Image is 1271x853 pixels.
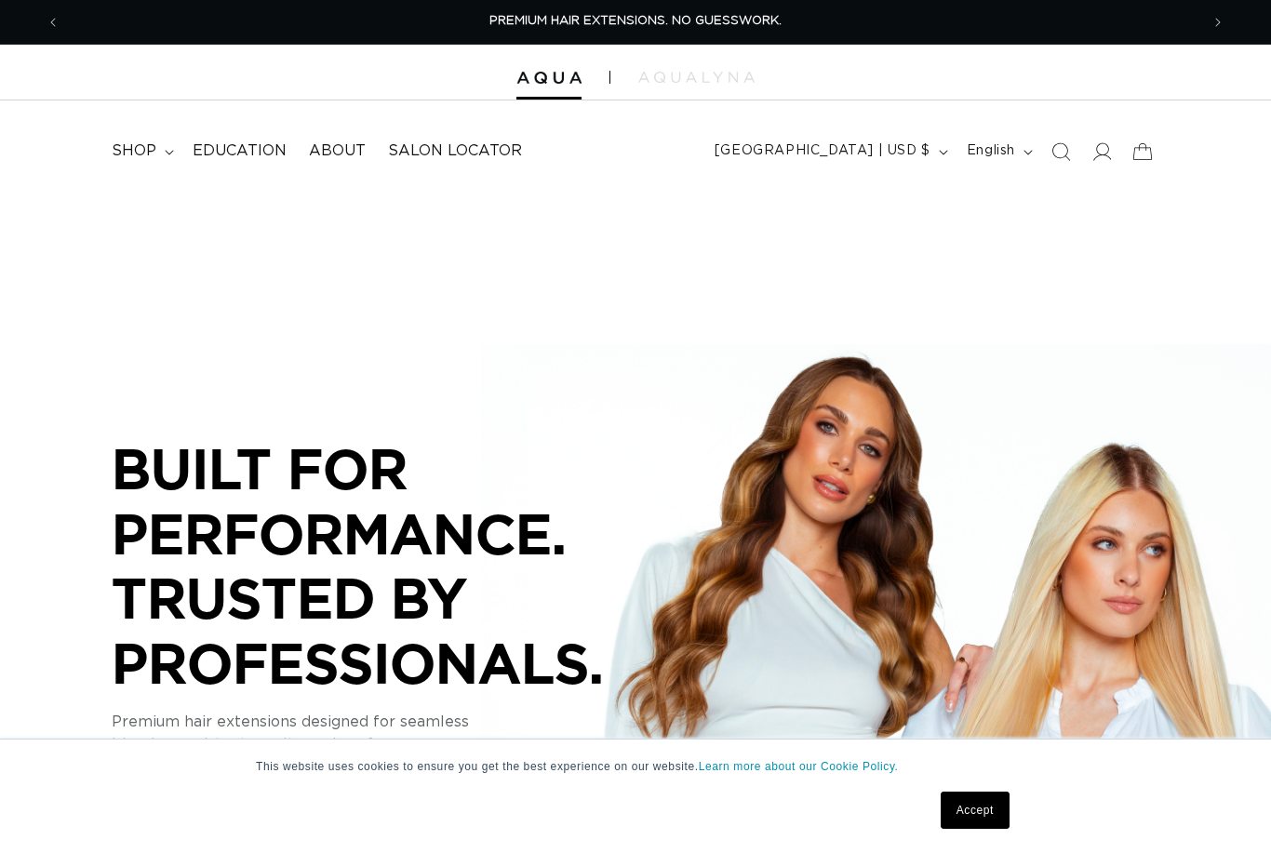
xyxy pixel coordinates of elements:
[112,711,670,778] p: Premium hair extensions designed for seamless blends, consistent results, and performance you can...
[33,5,74,40] button: Previous announcement
[967,141,1015,161] span: English
[516,72,582,85] img: Aqua Hair Extensions
[112,436,670,695] p: BUILT FOR PERFORMANCE. TRUSTED BY PROFESSIONALS.
[956,134,1040,169] button: English
[941,792,1010,829] a: Accept
[100,130,181,172] summary: shop
[377,130,533,172] a: Salon Locator
[638,72,755,83] img: aqualyna.com
[703,134,956,169] button: [GEOGRAPHIC_DATA] | USD $
[715,141,930,161] span: [GEOGRAPHIC_DATA] | USD $
[181,130,298,172] a: Education
[309,141,366,161] span: About
[112,141,156,161] span: shop
[699,760,899,773] a: Learn more about our Cookie Policy.
[298,130,377,172] a: About
[1040,131,1081,172] summary: Search
[1197,5,1238,40] button: Next announcement
[489,15,782,27] span: PREMIUM HAIR EXTENSIONS. NO GUESSWORK.
[388,141,522,161] span: Salon Locator
[193,141,287,161] span: Education
[256,758,1015,775] p: This website uses cookies to ensure you get the best experience on our website.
